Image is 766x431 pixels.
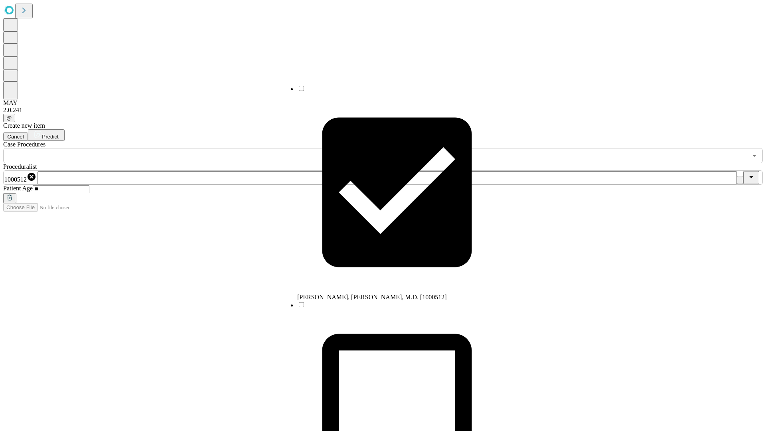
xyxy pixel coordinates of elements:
[4,172,36,183] div: 1000512
[3,107,763,114] div: 2.0.241
[3,185,33,192] span: Patient Age
[6,115,12,121] span: @
[7,134,24,140] span: Cancel
[749,150,760,161] button: Open
[3,99,763,107] div: MAY
[743,171,759,184] button: Close
[3,114,15,122] button: @
[3,132,28,141] button: Cancel
[3,141,45,148] span: Scheduled Procedure
[737,176,743,184] button: Clear
[42,134,58,140] span: Predict
[3,122,45,129] span: Create new item
[4,176,27,183] span: 1000512
[297,294,447,301] span: [PERSON_NAME], [PERSON_NAME], M.D. [1000512]
[28,129,65,141] button: Predict
[3,163,37,170] span: Proceduralist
